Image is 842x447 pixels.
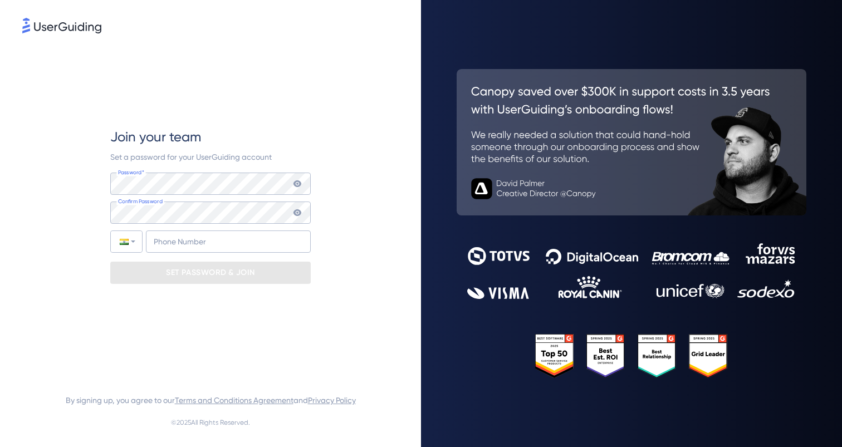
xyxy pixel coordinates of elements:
img: 9302ce2ac39453076f5bc0f2f2ca889b.svg [467,243,796,299]
span: Set a password for your UserGuiding account [110,153,272,161]
img: 25303e33045975176eb484905ab012ff.svg [535,334,727,378]
p: SET PASSWORD & JOIN [166,264,255,282]
span: © 2025 All Rights Reserved. [171,416,250,429]
div: India: + 91 [111,231,142,252]
img: 8faab4ba6bc7696a72372aa768b0286c.svg [22,18,101,33]
a: Terms and Conditions Agreement [175,396,293,405]
input: Phone Number [146,230,311,253]
img: 26c0aa7c25a843aed4baddd2b5e0fa68.svg [457,69,806,215]
span: By signing up, you agree to our and [66,394,356,407]
a: Privacy Policy [308,396,356,405]
span: Join your team [110,128,201,146]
